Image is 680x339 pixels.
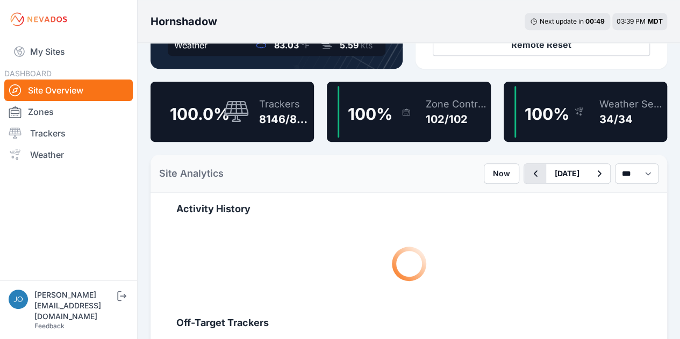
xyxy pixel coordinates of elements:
span: 03:39 PM [617,17,646,25]
h2: Site Analytics [159,166,224,181]
a: Trackers [4,122,133,144]
span: kts [361,40,373,51]
h2: Off-Target Trackers [176,315,641,330]
div: 102/102 [426,112,486,127]
div: [PERSON_NAME][EMAIL_ADDRESS][DOMAIN_NAME] [34,290,115,322]
div: 00 : 49 [585,17,605,26]
div: Weather Sensors [599,97,663,112]
div: 34/34 [599,112,663,127]
h3: Hornshadow [151,14,217,29]
img: Nevados [9,11,69,28]
button: Remote Reset [433,33,650,56]
span: 100 % [348,104,392,124]
a: Feedback [34,322,65,330]
a: Weather [4,144,133,165]
img: jos@nevados.solar [9,290,28,309]
a: 100%Weather Sensors34/34 [504,82,667,142]
span: 5.59 [340,40,359,51]
span: 83.03 [274,40,299,51]
span: Next update in [540,17,584,25]
button: [DATE] [546,164,588,183]
nav: Breadcrumb [151,8,217,35]
span: MDT [648,17,663,25]
button: Now [484,163,519,184]
span: 100 % [525,104,569,124]
a: My Sites [4,39,133,64]
div: Weather [174,39,207,52]
a: Site Overview [4,80,133,101]
h2: Activity History [176,201,641,217]
div: Zone Controllers [426,97,486,112]
span: 100.0 % [170,104,230,124]
div: 8146/8149 [259,112,310,127]
span: °F [301,40,310,51]
a: 100%Zone Controllers102/102 [327,82,490,142]
div: Trackers [259,97,310,112]
span: DASHBOARD [4,69,52,78]
a: 100.0%Trackers8146/8149 [151,82,314,142]
a: Zones [4,101,133,122]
